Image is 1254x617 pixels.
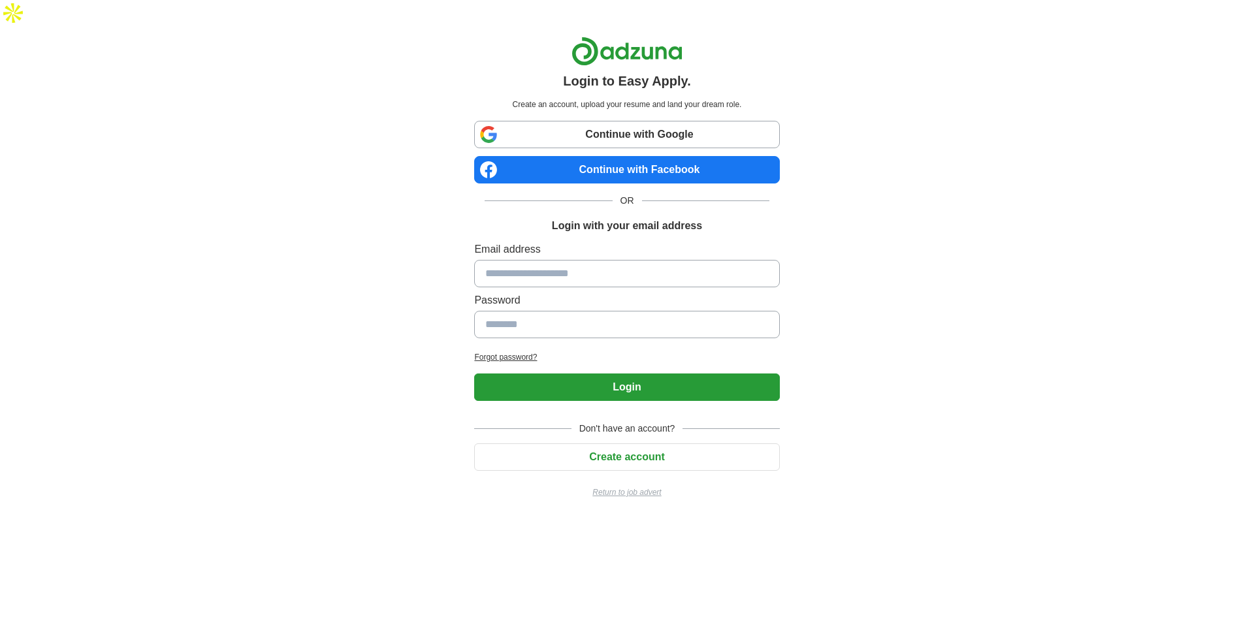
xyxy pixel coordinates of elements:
[474,293,779,308] label: Password
[474,156,779,183] a: Continue with Facebook
[477,99,777,110] p: Create an account, upload your resume and land your dream role.
[474,451,779,462] a: Create account
[474,121,779,148] a: Continue with Google
[552,218,702,234] h1: Login with your email address
[474,443,779,471] button: Create account
[474,486,779,498] a: Return to job advert
[563,71,691,91] h1: Login to Easy Apply.
[474,242,779,257] label: Email address
[474,351,779,363] a: Forgot password?
[571,422,683,435] span: Don't have an account?
[613,194,642,208] span: OR
[571,37,683,66] img: Adzuna logo
[474,373,779,401] button: Login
